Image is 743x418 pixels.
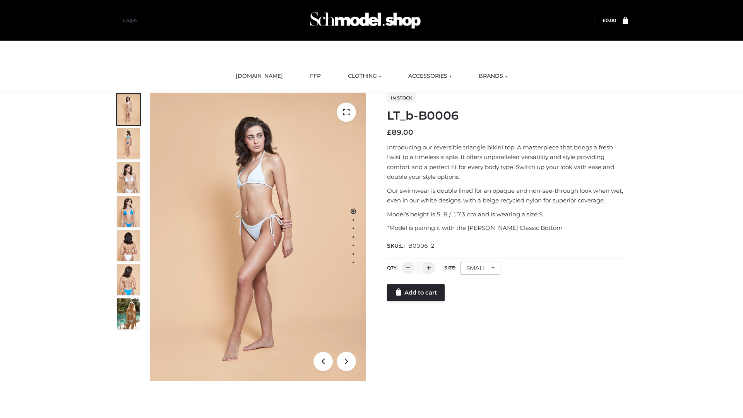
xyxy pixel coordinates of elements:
[117,298,140,329] img: Arieltop_CloudNine_AzureSky2.jpg
[304,68,327,85] a: FFP
[387,284,445,301] a: Add to cart
[387,128,392,137] span: £
[473,68,513,85] a: BRANDS
[387,142,628,182] p: Introducing our reversible triangle bikini top. A masterpiece that brings a fresh twist to a time...
[603,17,606,23] span: £
[230,68,289,85] a: [DOMAIN_NAME]
[387,265,398,271] label: QTY:
[117,264,140,295] img: ArielClassicBikiniTop_CloudNine_AzureSky_OW114ECO_8-scaled.jpg
[117,94,140,125] img: ArielClassicBikiniTop_CloudNine_AzureSky_OW114ECO_1-scaled.jpg
[603,17,616,23] bdi: 0.00
[387,241,435,250] span: SKU:
[387,223,628,233] p: *Model is pairing it with the [PERSON_NAME] Classic Bottom
[603,17,616,23] a: £0.00
[387,128,413,137] bdi: 89.00
[117,128,140,159] img: ArielClassicBikiniTop_CloudNine_AzureSky_OW114ECO_2-scaled.jpg
[387,109,628,123] h1: LT_b-B0006
[123,17,137,23] a: Login
[387,186,628,206] p: Our swimwear is double lined for an opaque and non-see-through look when wet, even in our white d...
[117,230,140,261] img: ArielClassicBikiniTop_CloudNine_AzureSky_OW114ECO_7-scaled.jpg
[117,162,140,193] img: ArielClassicBikiniTop_CloudNine_AzureSky_OW114ECO_3-scaled.jpg
[402,68,457,85] a: ACCESSORIES
[400,242,435,249] span: LT_B0006_2
[460,262,500,275] div: SMALL
[117,196,140,227] img: ArielClassicBikiniTop_CloudNine_AzureSky_OW114ECO_4-scaled.jpg
[387,93,416,103] span: In stock
[307,5,423,36] img: Schmodel Admin 964
[150,93,366,381] img: LT_b-B0006
[342,68,387,85] a: CLOTHING
[387,209,628,219] p: Model’s height is 5 ‘8 / 173 cm and is wearing a size S.
[444,265,456,271] label: Size:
